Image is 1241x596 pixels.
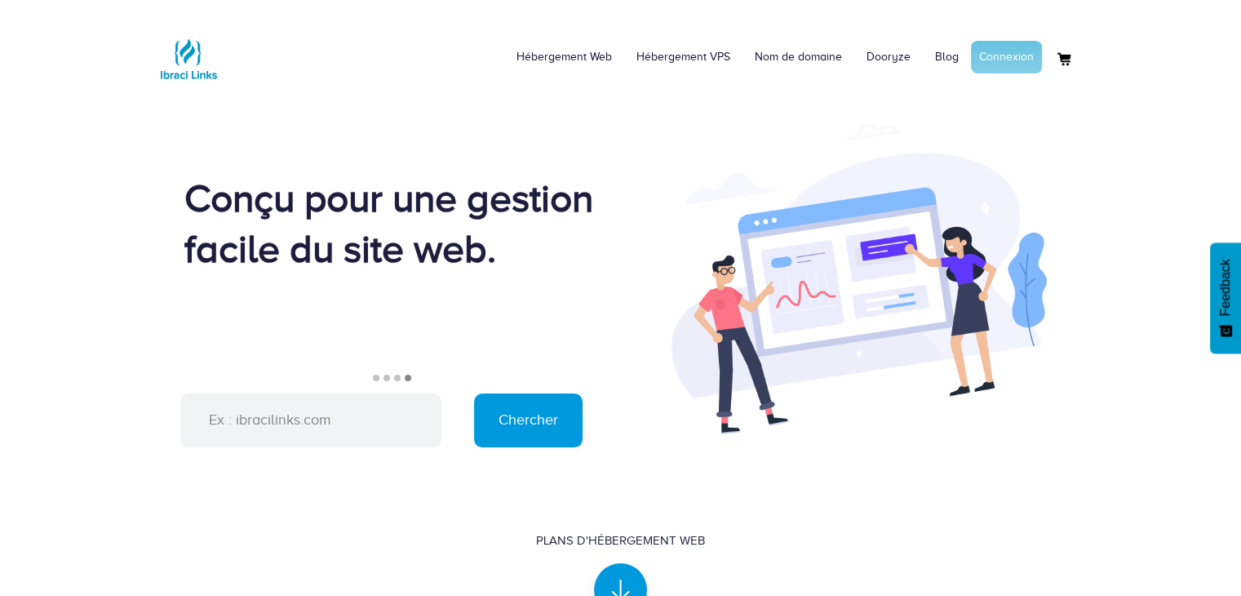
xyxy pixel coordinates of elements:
[184,173,596,274] div: Conçu pour une gestion facile du site web.
[474,394,583,447] input: Chercher
[1210,242,1241,354] button: Feedback - Afficher l’enquête
[624,33,742,82] a: Hébergement VPS
[923,33,971,82] a: Blog
[156,12,221,91] a: Logo Ibraci Links
[1218,259,1233,316] span: Feedback
[742,33,854,82] a: Nom de domaine
[180,394,441,447] input: Ex : ibracilinks.com
[971,41,1042,73] a: Connexion
[156,26,221,91] img: Logo Ibraci Links
[504,33,624,82] a: Hébergement Web
[536,532,705,549] div: Plans d'hébergement Web
[854,33,923,82] a: Dooryze
[1159,514,1221,576] iframe: Drift Widget Chat Controller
